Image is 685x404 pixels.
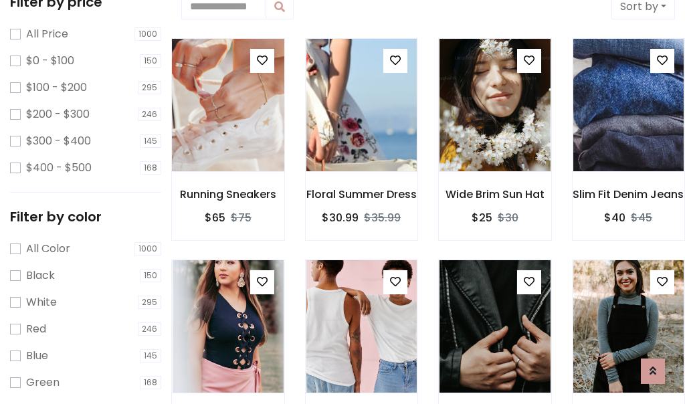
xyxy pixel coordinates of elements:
label: White [26,294,57,310]
span: 168 [140,376,161,389]
h6: $40 [604,211,625,224]
label: All Color [26,241,70,257]
h6: $65 [205,211,225,224]
h6: $25 [472,211,492,224]
span: 145 [140,134,161,148]
label: $200 - $300 [26,106,90,122]
label: $100 - $200 [26,80,87,96]
del: $75 [231,210,252,225]
span: 295 [138,81,161,94]
span: 168 [140,161,161,175]
span: 150 [140,269,161,282]
h6: Floral Summer Dress [306,188,418,201]
span: 246 [138,108,161,121]
label: Black [26,268,55,284]
label: $400 - $500 [26,160,92,176]
label: Red [26,321,46,337]
h6: Running Sneakers [172,188,284,201]
span: 145 [140,349,161,363]
span: 295 [138,296,161,309]
label: Blue [26,348,48,364]
span: 246 [138,322,161,336]
label: $0 - $100 [26,53,74,69]
label: $300 - $400 [26,133,91,149]
span: 1000 [134,27,161,41]
h6: Wide Brim Sun Hat [439,188,551,201]
del: $30 [498,210,518,225]
span: 1000 [134,242,161,256]
span: 150 [140,54,161,68]
del: $45 [631,210,652,225]
h6: $30.99 [322,211,359,224]
h6: Slim Fit Denim Jeans [573,188,685,201]
label: Green [26,375,60,391]
h5: Filter by color [10,209,161,225]
label: All Price [26,26,68,42]
del: $35.99 [364,210,401,225]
